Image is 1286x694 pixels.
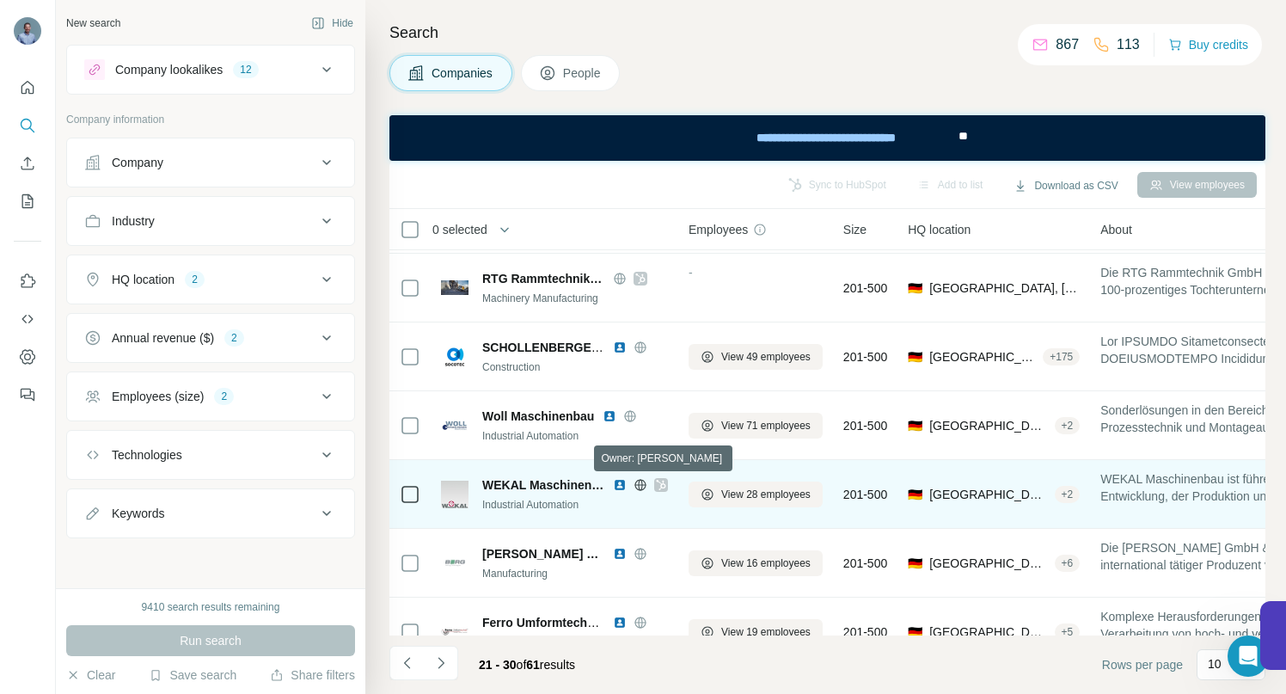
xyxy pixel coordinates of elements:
div: New search [66,15,120,31]
iframe: Banner [389,115,1265,161]
button: Buy credits [1168,33,1248,57]
span: [GEOGRAPHIC_DATA], [GEOGRAPHIC_DATA] [929,417,1047,434]
span: View 28 employees [721,487,811,502]
div: + 2 [1055,487,1081,502]
button: Share filters [270,666,355,684]
button: View 71 employees [689,413,823,439]
span: 201-500 [843,555,887,572]
div: Annual revenue ($) [112,329,214,347]
span: 21 - 30 [479,658,517,672]
img: LinkedIn logo [613,547,627,561]
span: [PERSON_NAME] KG [482,545,604,562]
span: View 71 employees [721,418,811,433]
button: Dashboard [14,341,41,372]
img: Logo of Ferro Umformtechnik KG [441,618,468,646]
button: Company lookalikes12 [67,49,354,90]
button: Navigate to next page [424,646,458,680]
span: About [1100,221,1132,238]
div: 2 [224,330,244,346]
span: 🇩🇪 [908,279,922,297]
div: Company [112,154,163,171]
button: Industry [67,200,354,242]
div: Industrial Engineering [482,635,668,650]
button: Feedback [14,379,41,410]
span: 🇩🇪 [908,486,922,503]
div: + 6 [1055,556,1081,571]
button: View 19 employees [689,619,823,645]
button: Employees (size)2 [67,376,354,417]
img: LinkedIn logo [613,616,627,630]
div: + 175 [1043,349,1080,365]
div: + 2 [1055,418,1081,433]
span: 🇩🇪 [908,555,922,572]
button: View 16 employees [689,550,823,576]
div: Manufacturing [482,566,668,581]
img: LinkedIn logo [613,478,627,492]
button: Use Surfe on LinkedIn [14,266,41,297]
button: Save search [149,666,236,684]
span: View 16 employees [721,556,811,571]
button: Download as CSV [1001,173,1130,199]
span: 🇩🇪 [908,623,922,641]
button: HQ location2 [67,259,354,300]
span: [GEOGRAPHIC_DATA], [GEOGRAPHIC_DATA] [929,348,1036,365]
span: SCHOLLENBERGER Kampfmittelbergung [482,341,721,354]
img: LinkedIn logo [613,341,627,354]
span: HQ location [908,221,971,238]
img: Logo of Woll Maschinenbau [441,412,468,439]
button: View 49 employees [689,344,823,370]
span: [GEOGRAPHIC_DATA], [GEOGRAPHIC_DATA] [929,623,1047,641]
button: Navigate to previous page [389,646,424,680]
div: Technologies [112,446,182,464]
span: Companies [432,64,494,82]
span: of [517,658,527,672]
img: Logo of RTG Rammtechnik GmbH [441,280,468,295]
div: Industrial Automation [482,428,668,444]
button: Enrich CSV [14,148,41,179]
div: Industry [112,212,155,230]
div: 2 [185,272,205,287]
button: My lists [14,186,41,217]
span: [GEOGRAPHIC_DATA], [GEOGRAPHIC_DATA] [929,486,1047,503]
img: LinkedIn logo [603,409,616,423]
img: Logo of Hans Berg KG [441,550,468,577]
button: Search [14,110,41,141]
div: Employees (size) [112,388,204,405]
button: Annual revenue ($)2 [67,317,354,359]
button: Technologies [67,434,354,476]
span: 61 [526,658,540,672]
span: [GEOGRAPHIC_DATA], [GEOGRAPHIC_DATA] [929,555,1047,572]
span: [GEOGRAPHIC_DATA], [GEOGRAPHIC_DATA]|[GEOGRAPHIC_DATA]|[GEOGRAPHIC_DATA] [929,279,1080,297]
img: Avatar [14,17,41,45]
div: HQ location [112,271,175,288]
span: Size [843,221,867,238]
img: Logo of SCHOLLENBERGER Kampfmittelbergung [441,343,468,371]
p: 113 [1117,34,1140,55]
span: People [563,64,603,82]
span: WEKAL Maschinenbau [482,476,604,494]
img: Logo of WEKAL Maschinenbau [441,481,468,508]
button: Quick start [14,72,41,103]
button: Clear [66,666,115,684]
div: 12 [233,62,258,77]
div: + 5 [1055,624,1081,640]
span: - [689,266,693,279]
span: 🇩🇪 [908,348,922,365]
p: 10 [1208,655,1222,673]
span: Ferro Umformtechnik KG [482,616,626,630]
div: Machinery Manufacturing [482,291,668,306]
iframe: Intercom live chat [1228,636,1269,677]
span: View 49 employees [721,349,811,365]
p: 867 [1056,34,1079,55]
span: 201-500 [843,623,887,641]
span: 201-500 [843,348,887,365]
button: View 28 employees [689,482,823,507]
button: Company [67,142,354,183]
h4: Search [389,21,1265,45]
div: 2 [214,389,234,404]
span: 201-500 [843,417,887,434]
button: Hide [299,10,365,36]
span: Woll Maschinenbau [482,408,594,425]
span: 0 selected [432,221,487,238]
